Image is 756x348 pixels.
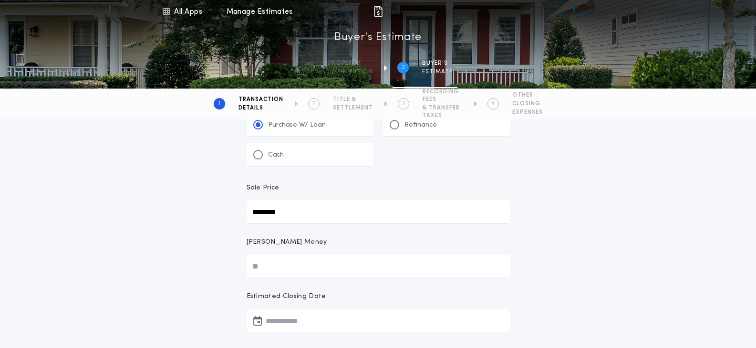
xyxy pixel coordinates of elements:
span: OTHER [512,91,543,99]
p: Sale Price [247,183,280,193]
span: EXPENSES [512,109,543,116]
span: RECORDING FEES [423,88,463,103]
span: & TRANSFER TAXES [423,104,463,119]
span: BUYER'S [422,60,453,67]
h2: 1 [218,100,220,108]
h1: Buyer's Estimate [334,30,422,45]
span: TITLE & [333,96,373,103]
h2: 4 [491,100,495,108]
img: vs-icon [556,7,592,16]
h2: 2 [312,100,315,108]
span: DETAILS [238,104,283,112]
span: TRANSACTION [238,96,283,103]
input: Sale Price [247,200,510,223]
input: [PERSON_NAME] Money [247,255,510,278]
p: Cash [268,150,284,160]
p: Refinance [404,120,437,130]
img: img [373,6,384,17]
span: CLOSING [512,100,543,108]
h2: 3 [402,100,405,108]
span: ESTIMATE [422,68,453,76]
p: Estimated Closing Date [247,292,510,301]
p: Purchase W/ Loan [268,120,326,130]
span: information [328,68,373,76]
span: SETTLEMENT [333,104,373,112]
h2: 2 [402,64,405,71]
p: [PERSON_NAME] Money [247,238,327,247]
span: Property [328,60,373,67]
